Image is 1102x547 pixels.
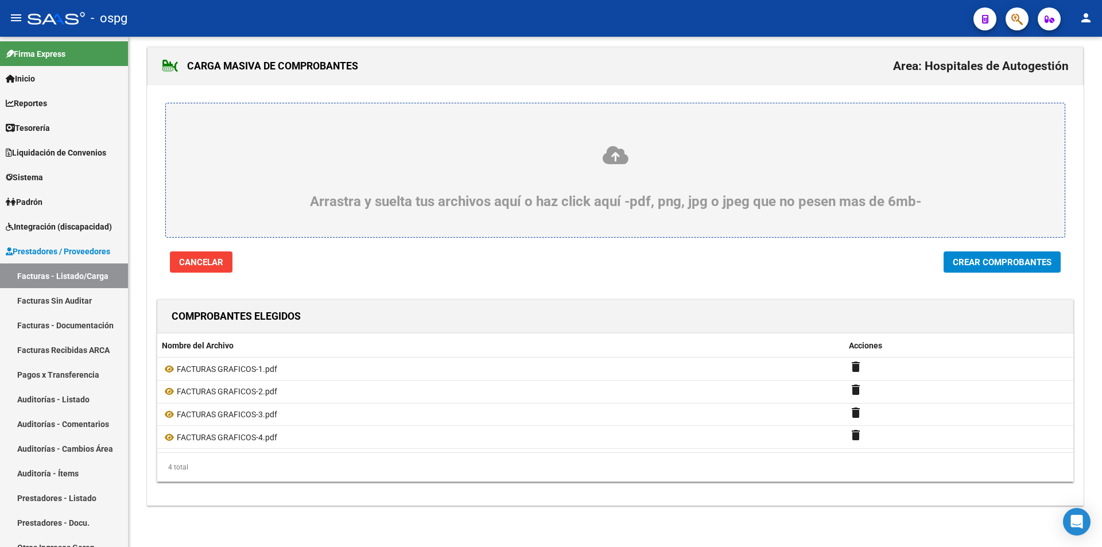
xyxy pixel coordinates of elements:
[6,97,47,110] span: Reportes
[6,220,112,233] span: Integración (discapacidad)
[157,333,844,358] datatable-header-cell: Nombre del Archivo
[177,433,277,442] span: FACTURAS GRAFICOS-4.pdf
[193,145,1037,210] div: Arrastra y suelta tus archivos aquí o haz click aquí -pdf, png, jpg o jpeg que no pesen mas de 6mb-
[849,341,882,350] span: Acciones
[91,6,127,31] span: - ospg
[157,453,1073,482] div: 4 total
[179,257,223,267] span: Cancelar
[953,257,1051,267] span: Crear Comprobantes
[893,55,1069,77] h2: Area: Hospitales de Autogestión
[6,146,106,159] span: Liquidación de Convenios
[9,11,23,25] mat-icon: menu
[849,360,863,374] mat-icon: delete
[177,387,277,396] span: FACTURAS GRAFICOS-2.pdf
[162,57,358,75] h1: CARGA MASIVA DE COMPROBANTES
[849,383,863,397] mat-icon: delete
[177,364,277,374] span: FACTURAS GRAFICOS-1.pdf
[1063,508,1091,536] div: Open Intercom Messenger
[172,307,301,325] h1: COMPROBANTES ELEGIDOS
[844,333,1073,358] datatable-header-cell: Acciones
[6,48,65,60] span: Firma Express
[1079,11,1093,25] mat-icon: person
[177,410,277,419] span: FACTURAS GRAFICOS-3.pdf
[944,251,1061,273] button: Crear Comprobantes
[6,171,43,184] span: Sistema
[162,341,234,350] span: Nombre del Archivo
[170,251,232,273] button: Cancelar
[6,196,42,208] span: Padrón
[849,428,863,442] mat-icon: delete
[6,72,35,85] span: Inicio
[6,122,50,134] span: Tesorería
[849,406,863,420] mat-icon: delete
[6,245,110,258] span: Prestadores / Proveedores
